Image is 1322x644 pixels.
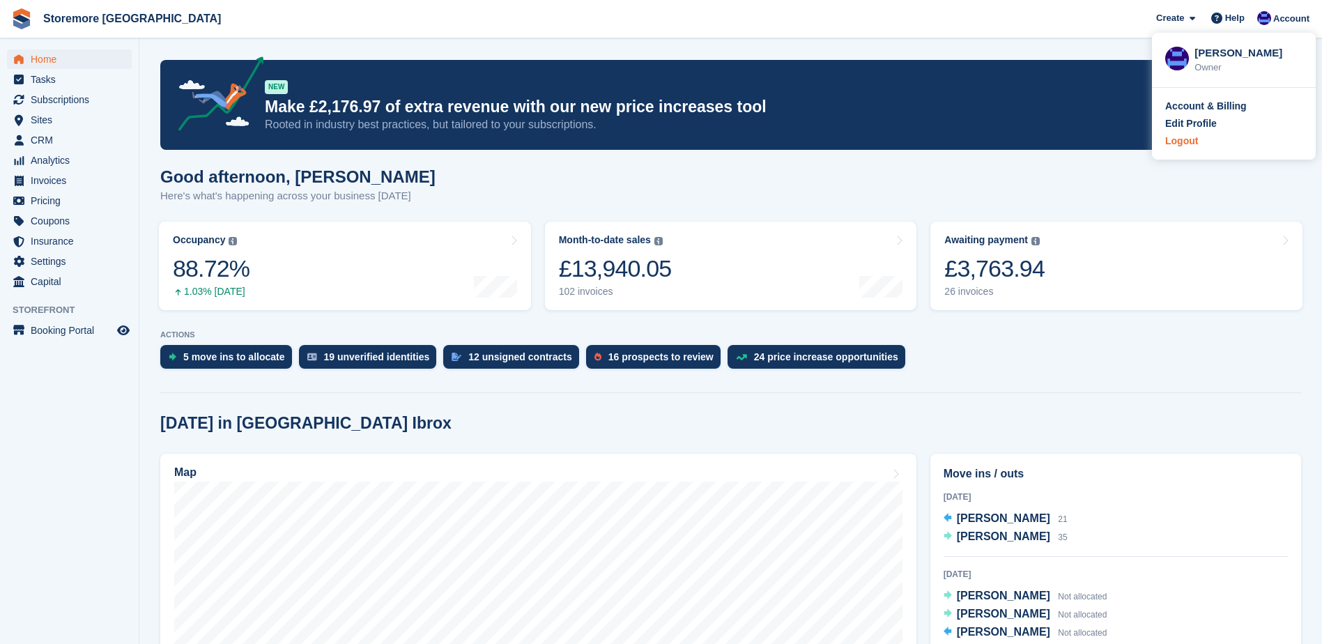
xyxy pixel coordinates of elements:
span: Sites [31,110,114,130]
span: [PERSON_NAME] [957,608,1050,620]
h2: Move ins / outs [944,466,1288,482]
img: Angela [1257,11,1271,25]
div: 26 invoices [944,286,1045,298]
a: 5 move ins to allocate [160,345,299,376]
a: menu [7,321,132,340]
p: Make £2,176.97 of extra revenue with our new price increases tool [265,97,1179,117]
img: move_ins_to_allocate_icon-fdf77a2bb77ea45bf5b3d319d69a93e2d87916cf1d5bf7949dd705db3b84f3ca.svg [169,353,176,361]
span: Not allocated [1058,592,1107,601]
a: menu [7,272,132,291]
span: Not allocated [1058,610,1107,620]
a: menu [7,231,132,251]
div: Awaiting payment [944,234,1028,246]
a: 19 unverified identities [299,345,444,376]
a: Month-to-date sales £13,940.05 102 invoices [545,222,917,310]
a: 24 price increase opportunities [728,345,912,376]
div: Owner [1194,61,1302,75]
span: Not allocated [1058,628,1107,638]
span: Home [31,49,114,69]
span: Tasks [31,70,114,89]
div: Edit Profile [1165,116,1217,131]
a: menu [7,151,132,170]
div: 12 unsigned contracts [468,351,572,362]
a: menu [7,110,132,130]
div: 88.72% [173,254,249,283]
span: [PERSON_NAME] [957,626,1050,638]
span: Pricing [31,191,114,210]
div: NEW [265,80,288,94]
a: Storemore [GEOGRAPHIC_DATA] [38,7,226,30]
img: price-adjustments-announcement-icon-8257ccfd72463d97f412b2fc003d46551f7dbcb40ab6d574587a9cd5c0d94... [167,56,264,136]
img: price_increase_opportunities-93ffe204e8149a01c8c9dc8f82e8f89637d9d84a8eef4429ea346261dce0b2c0.svg [736,354,747,360]
span: Settings [31,252,114,271]
span: CRM [31,130,114,150]
img: icon-info-grey-7440780725fd019a000dd9b08b2336e03edf1995a4989e88bcd33f0948082b44.svg [229,237,237,245]
a: [PERSON_NAME] 35 [944,528,1068,546]
img: verify_identity-adf6edd0f0f0b5bbfe63781bf79b02c33cf7c696d77639b501bdc392416b5a36.svg [307,353,317,361]
div: Occupancy [173,234,225,246]
p: Here's what's happening across your business [DATE] [160,188,436,204]
div: 1.03% [DATE] [173,286,249,298]
span: Insurance [31,231,114,251]
div: [PERSON_NAME] [1194,45,1302,58]
a: menu [7,191,132,210]
div: £13,940.05 [559,254,672,283]
h1: Good afternoon, [PERSON_NAME] [160,167,436,186]
span: Create [1156,11,1184,25]
a: 16 prospects to review [586,345,728,376]
p: ACTIONS [160,330,1301,339]
span: Account [1273,12,1309,26]
a: Edit Profile [1165,116,1302,131]
a: 12 unsigned contracts [443,345,586,376]
div: [DATE] [944,491,1288,503]
span: Capital [31,272,114,291]
a: menu [7,90,132,109]
a: menu [7,70,132,89]
a: Preview store [115,322,132,339]
div: 19 unverified identities [324,351,430,362]
a: Awaiting payment £3,763.94 26 invoices [930,222,1302,310]
a: Logout [1165,134,1302,148]
div: 24 price increase opportunities [754,351,898,362]
a: menu [7,49,132,69]
a: Account & Billing [1165,99,1302,114]
img: icon-info-grey-7440780725fd019a000dd9b08b2336e03edf1995a4989e88bcd33f0948082b44.svg [654,237,663,245]
div: 5 move ins to allocate [183,351,285,362]
a: [PERSON_NAME] Not allocated [944,624,1107,642]
a: [PERSON_NAME] 21 [944,510,1068,528]
span: Booking Portal [31,321,114,340]
a: menu [7,211,132,231]
h2: [DATE] in [GEOGRAPHIC_DATA] Ibrox [160,414,452,433]
h2: Map [174,466,197,479]
div: Logout [1165,134,1198,148]
img: contract_signature_icon-13c848040528278c33f63329250d36e43548de30e8caae1d1a13099fd9432cc5.svg [452,353,461,361]
span: Analytics [31,151,114,170]
div: 102 invoices [559,286,672,298]
span: Subscriptions [31,90,114,109]
div: [DATE] [944,568,1288,581]
img: Angela [1165,47,1189,70]
span: Storefront [13,303,139,317]
span: Coupons [31,211,114,231]
p: Rooted in industry best practices, but tailored to your subscriptions. [265,117,1179,132]
span: Help [1225,11,1245,25]
span: [PERSON_NAME] [957,590,1050,601]
a: menu [7,171,132,190]
a: [PERSON_NAME] Not allocated [944,588,1107,606]
span: Invoices [31,171,114,190]
img: icon-info-grey-7440780725fd019a000dd9b08b2336e03edf1995a4989e88bcd33f0948082b44.svg [1031,237,1040,245]
span: 21 [1058,514,1067,524]
span: [PERSON_NAME] [957,530,1050,542]
img: stora-icon-8386f47178a22dfd0bd8f6a31ec36ba5ce8667c1dd55bd0f319d3a0aa187defe.svg [11,8,32,29]
span: [PERSON_NAME] [957,512,1050,524]
a: [PERSON_NAME] Not allocated [944,606,1107,624]
div: Month-to-date sales [559,234,651,246]
img: prospect-51fa495bee0391a8d652442698ab0144808aea92771e9ea1ae160a38d050c398.svg [594,353,601,361]
a: menu [7,252,132,271]
div: Account & Billing [1165,99,1247,114]
a: menu [7,130,132,150]
div: 16 prospects to review [608,351,714,362]
a: Occupancy 88.72% 1.03% [DATE] [159,222,531,310]
span: 35 [1058,532,1067,542]
div: £3,763.94 [944,254,1045,283]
